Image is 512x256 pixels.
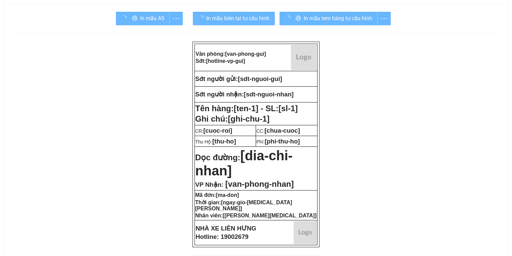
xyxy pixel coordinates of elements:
[294,221,317,244] img: logo
[206,14,269,23] span: In mẫu biên lai tự cấu hình
[244,91,294,98] span: [sdt-nguoi-nhan]
[195,213,316,218] strong: Nhân viên:
[196,51,266,57] strong: Văn phòng:
[234,104,298,113] span: [ten-1] - SL:
[225,51,266,57] span: [van-phong-gui]
[193,12,275,25] button: In mẫu biên lai tự cấu hình
[198,15,206,21] span: loading
[291,45,316,70] img: logo
[196,233,249,240] strong: Hotline: 19002679
[196,225,256,232] strong: NHÀ XE LIÊN HƯNG
[203,127,232,134] span: [cuoc-roi]
[279,104,298,113] span: [sl-1]
[195,114,269,123] span: Ghi chú:
[195,75,238,82] strong: Sđt người gửi:
[206,58,245,64] span: [hotline-vp-gui]
[225,179,294,188] span: [van-phong-nhan]
[195,91,244,98] strong: Sđt người nhận:
[196,58,245,64] strong: Sđt:
[256,128,300,134] span: CC:
[223,213,316,218] span: [[PERSON_NAME][MEDICAL_DATA]]
[256,139,300,144] span: Phí:
[264,127,300,134] span: [chua-cuoc]
[195,181,223,188] span: VP Nhận:
[238,75,282,82] span: [sdt-nguoi-gui]
[265,138,300,145] span: [phi-thu-ho]
[216,192,239,198] span: [ma-don]
[195,104,298,113] strong: Tên hàng:
[195,139,236,144] span: Thu Hộ:
[195,192,239,198] strong: Mã đơn:
[228,114,269,123] span: [ghi-chu-1]
[195,148,293,178] span: [dia-chi-nhan]
[195,128,232,134] span: CR:
[195,200,292,211] strong: Thời gian:
[195,153,293,177] strong: Dọc đường:
[195,200,292,211] span: [ngay-gio-[MEDICAL_DATA][PERSON_NAME]]
[212,138,236,145] span: [thu-ho]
